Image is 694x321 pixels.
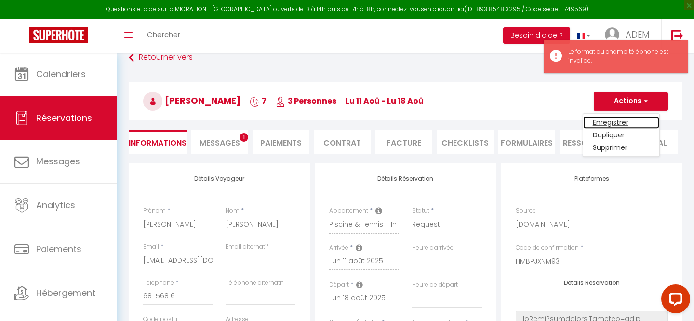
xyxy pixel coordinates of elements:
[412,281,458,290] label: Heure de départ
[375,130,432,154] li: Facture
[671,29,683,41] img: logout
[276,95,336,107] span: 3 Personnes
[29,27,88,43] img: Super Booking
[143,206,166,215] label: Prénom
[143,242,159,252] label: Email
[412,206,429,215] label: Statut
[503,27,570,44] button: Besoin d'aide ?
[143,175,295,182] h4: Détails Voyageur
[568,47,678,66] div: Le format du champ téléphone est invalide.
[36,68,86,80] span: Calendriers
[329,243,348,253] label: Arrivée
[598,19,661,53] a: ... ADEM
[498,130,555,154] li: FORMULAIRES
[36,199,75,211] span: Analytics
[626,28,649,40] span: ADEM
[412,243,454,253] label: Heure d'arrivée
[226,242,268,252] label: Email alternatif
[560,130,616,154] li: Ressources
[329,206,368,215] label: Appartement
[226,206,240,215] label: Nom
[424,5,464,13] a: en cliquant ici
[36,287,95,299] span: Hébergement
[147,29,180,40] span: Chercher
[200,137,240,148] span: Messages
[253,130,309,154] li: Paiements
[583,141,659,154] a: Supprimer
[516,175,668,182] h4: Plateformes
[140,19,187,53] a: Chercher
[129,49,682,67] a: Retourner vers
[437,130,494,154] li: CHECKLISTS
[605,27,619,42] img: ...
[250,95,267,107] span: 7
[36,112,92,124] span: Réservations
[36,243,81,255] span: Paiements
[129,130,187,154] li: Informations
[516,280,668,286] h4: Détails Réservation
[143,279,174,288] label: Téléphone
[240,133,248,142] span: 1
[329,175,481,182] h4: Détails Réservation
[583,129,659,141] a: Dupliquer
[314,130,371,154] li: Contrat
[36,155,80,167] span: Messages
[346,95,424,107] span: lu 11 Aoû - lu 18 Aoû
[516,243,579,253] label: Code de confirmation
[329,281,349,290] label: Départ
[143,94,240,107] span: [PERSON_NAME]
[516,206,536,215] label: Source
[654,281,694,321] iframe: LiveChat chat widget
[583,116,659,129] a: Enregistrer
[594,92,668,111] button: Actions
[226,279,283,288] label: Téléphone alternatif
